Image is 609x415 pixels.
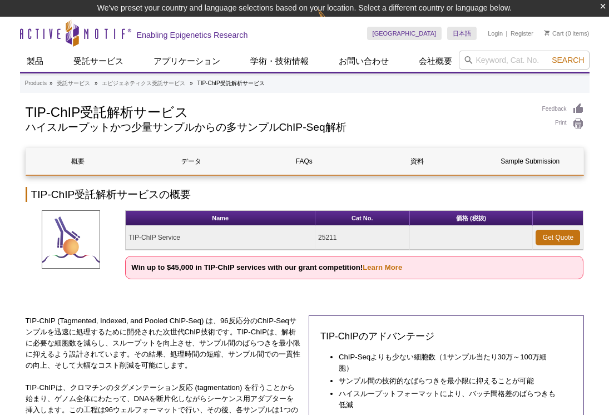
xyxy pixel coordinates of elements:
[542,118,584,130] a: Print
[49,80,53,86] li: »
[137,30,248,40] h2: Enabling Epigenetics Research
[147,51,227,72] a: アプリケーション
[412,51,459,72] a: 会社概要
[363,263,402,271] a: Learn More
[339,376,561,387] li: サンプル間の技術的なばらつきを最小限に抑えることが可能
[252,148,357,175] a: FAQs
[410,211,533,226] th: 価格 (税抜)
[339,352,561,374] li: ChIP-Seqよりも少ない細胞数（1サンプル当たり30万～100万細胞）
[552,56,584,65] span: Search
[459,51,590,70] input: Keyword, Cat. No.
[478,148,582,175] a: Sample Submission
[332,51,395,72] a: お問い合わせ
[548,55,587,65] button: Search
[126,211,315,226] th: Name
[25,78,47,88] a: Products
[506,27,508,40] li: |
[139,148,244,175] a: データ
[542,103,584,115] a: Feedback
[42,210,100,269] img: TIP-ChIP Service
[365,148,469,175] a: 資料
[67,51,130,72] a: 受託サービス
[339,388,561,411] li: ハイスループットフォーマットにより、バッチ間格差のばらつきも低減
[20,51,50,72] a: 製品
[244,51,315,72] a: 学術・技術情報
[318,8,347,34] img: Change Here
[57,78,90,88] a: 受託サービス
[95,80,98,86] li: »
[131,263,402,271] strong: Win up to $45,000 in TIP-ChIP services with our grant competition!
[26,148,131,175] a: 概要
[190,80,193,86] li: »
[367,27,442,40] a: [GEOGRAPHIC_DATA]
[447,27,477,40] a: 日本語
[26,122,531,132] h2: ハイスループットかつ少量サンプルからの多サンプルChIP-Seq解析
[315,211,410,226] th: Cat No.
[544,29,564,37] a: Cart
[126,226,315,250] td: TIP-ChIP Service
[511,29,533,37] a: Register
[197,80,265,86] li: TIP-ChIP受託解析サービス
[320,330,572,343] h3: TIP-ChIPのアドバンテージ
[544,27,590,40] li: (0 items)
[315,226,410,250] td: 25211
[102,78,185,88] a: エピジェネティクス受託サービス
[544,30,549,36] img: Your Cart
[26,315,301,371] p: TIP-ChIP (Tagmented, Indexed, and Pooled ChIP-Seq) は、96反応分のChIP-Seqサンプルを迅速に処理するために開発された次世代ChIP技術で...
[26,103,531,120] h1: TIP-ChIP受託解析サービス
[488,29,503,37] a: Login
[26,187,584,202] h2: TIP-ChIP受託解析サービスの概要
